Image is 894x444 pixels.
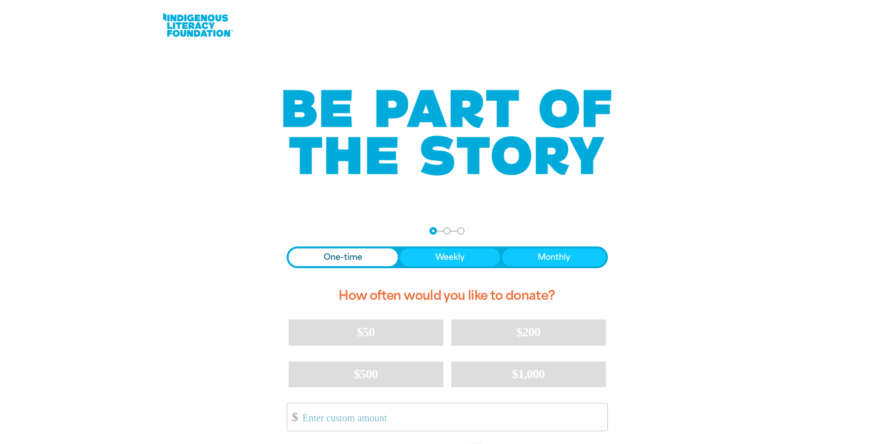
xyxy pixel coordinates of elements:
span: $500 [354,367,378,381]
button: $1,000 [451,362,606,387]
button: $500 [289,362,443,387]
span: Weekly [435,251,465,263]
input: Enter custom amount [296,404,607,431]
span: $ [287,406,298,428]
span: Monthly [538,251,570,263]
button: Navigate to step 2 of 3 to enter your details [443,227,451,235]
span: $1,000 [512,367,545,381]
button: Navigate to step 3 of 3 to enter your payment details [457,227,465,235]
span: $50 [357,325,375,339]
button: $200 [451,320,606,345]
button: Weekly [400,248,500,266]
div: Donation frequency [287,246,608,268]
span: One-time [324,251,362,263]
span: $200 [516,325,541,339]
button: Navigate to step 1 of 3 to enter your donation amount [429,227,437,235]
button: $50 [289,320,443,345]
h2: How often would you like to donate? [287,280,608,312]
button: Monthly [502,248,606,266]
button: One-time [289,248,398,266]
img: Be part of the story [274,70,620,196]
